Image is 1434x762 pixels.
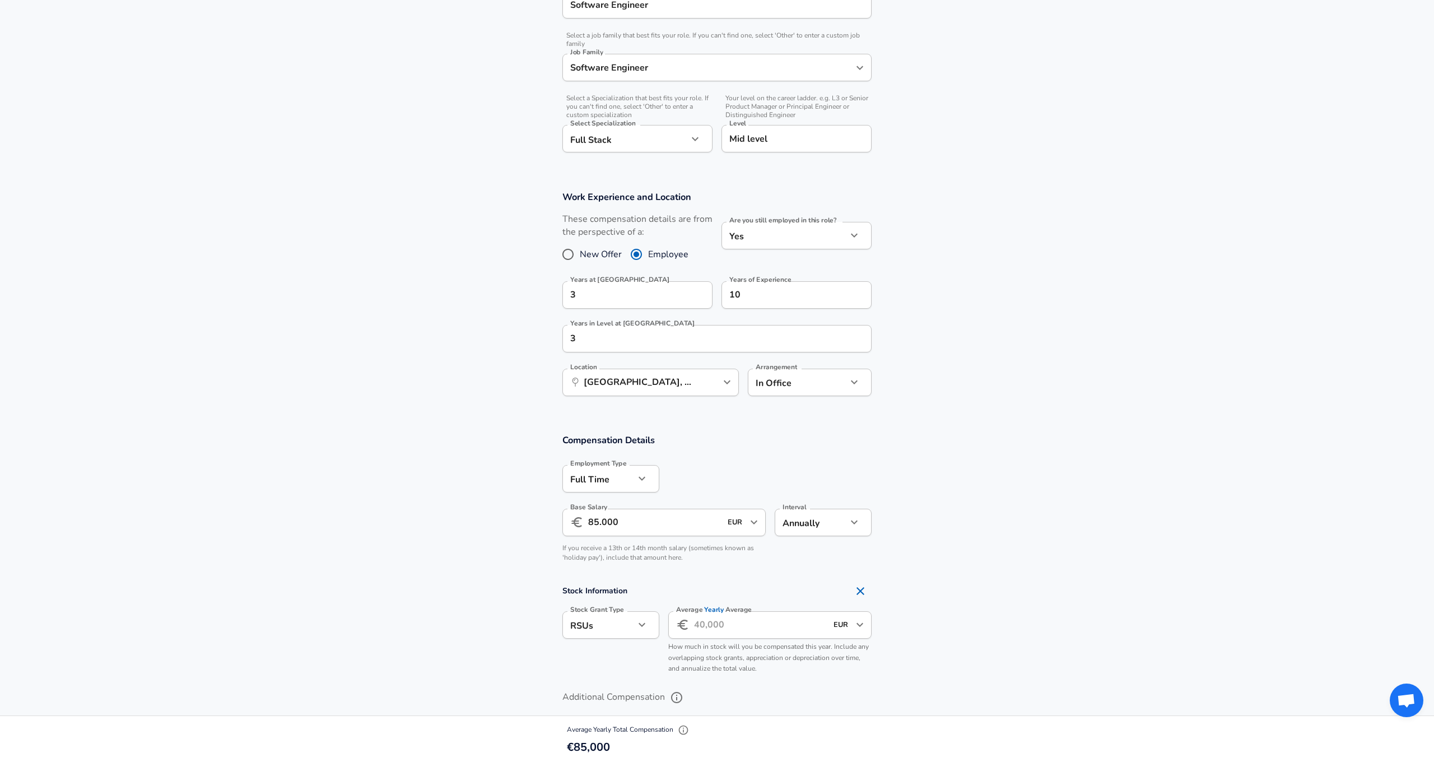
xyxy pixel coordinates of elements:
[563,714,584,736] span: Stock
[562,281,688,309] input: 0
[830,616,853,634] input: USD
[570,504,607,510] label: Base Salary
[588,509,721,536] input: 100,000
[729,120,746,127] label: Level
[562,611,635,639] div: RSUs
[783,504,807,510] label: Interval
[562,465,635,492] div: Full Time
[570,276,669,283] label: Years at [GEOGRAPHIC_DATA]
[775,509,847,536] div: Annually
[623,714,645,736] span: Bonus
[562,190,872,203] h3: Work Experience and Location
[562,325,847,352] input: 1
[849,580,872,602] button: Remove Section
[748,369,830,396] div: In Office
[729,217,836,224] label: Are you still employed in this role?
[852,617,868,633] button: Open
[756,364,797,370] label: Arrangement
[570,120,635,127] label: Select Specialization
[567,59,850,76] input: Software Engineer
[562,125,688,152] div: Full Stack
[648,248,688,261] span: Employee
[562,213,713,239] label: These compensation details are from the perspective of a:
[667,688,686,707] button: help
[563,714,603,736] label: Stock
[675,722,692,738] button: Explain Total Compensation
[570,460,627,467] label: Employment Type
[562,31,872,48] span: Select a job family that best fits your role. If you can't find one, select 'Other' to enter a cu...
[562,688,872,707] label: Additional Compensation
[721,281,847,309] input: 7
[705,605,724,614] span: Yearly
[727,130,867,147] input: L3
[580,248,622,261] span: New Offer
[852,60,868,76] button: Open
[676,606,752,613] label: Average Average
[562,543,766,563] p: If you receive a 13th or 14th month salary (sometimes known as 'holiday pay'), include that amoun...
[721,222,847,249] div: Yes
[562,580,872,602] h4: Stock Information
[570,364,597,370] label: Location
[746,514,762,530] button: Open
[562,94,713,119] span: Select a Specialization that best fits your role. If you can't find one, select 'Other' to enter ...
[724,514,747,531] input: USD
[623,714,666,736] label: Bonus
[668,642,869,673] span: How much in stock will you be compensated this year. Include any overlapping stock grants, apprec...
[570,606,624,613] label: Stock Grant Type
[1390,684,1423,717] div: Open chat
[570,320,695,327] label: Years in Level at [GEOGRAPHIC_DATA]
[719,374,735,390] button: Open
[567,725,692,734] span: Average Yearly Total Compensation
[694,611,827,639] input: 40,000
[729,276,791,283] label: Years of Experience
[570,49,603,55] label: Job Family
[562,434,872,447] h3: Compensation Details
[721,94,872,119] span: Your level on the career ladder. e.g. L3 or Senior Product Manager or Principal Engineer or Disti...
